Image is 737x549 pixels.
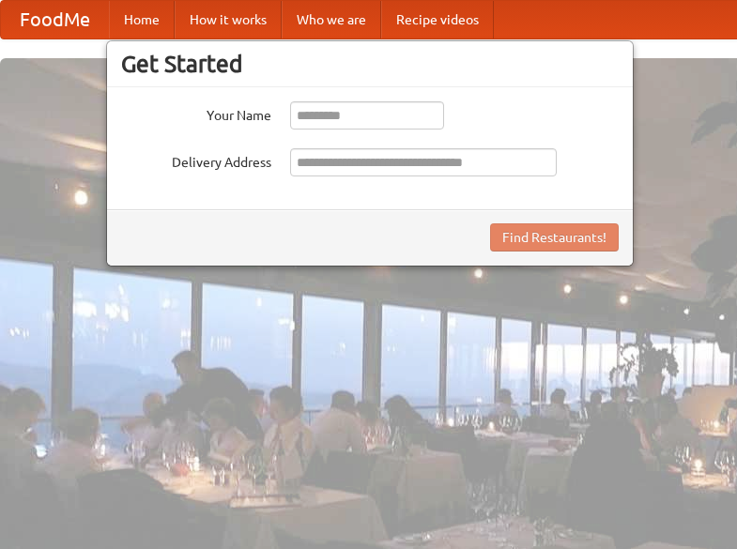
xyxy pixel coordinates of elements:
[121,50,619,78] h3: Get Started
[175,1,282,38] a: How it works
[381,1,494,38] a: Recipe videos
[121,101,271,125] label: Your Name
[1,1,109,38] a: FoodMe
[121,148,271,172] label: Delivery Address
[490,223,619,252] button: Find Restaurants!
[282,1,381,38] a: Who we are
[109,1,175,38] a: Home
